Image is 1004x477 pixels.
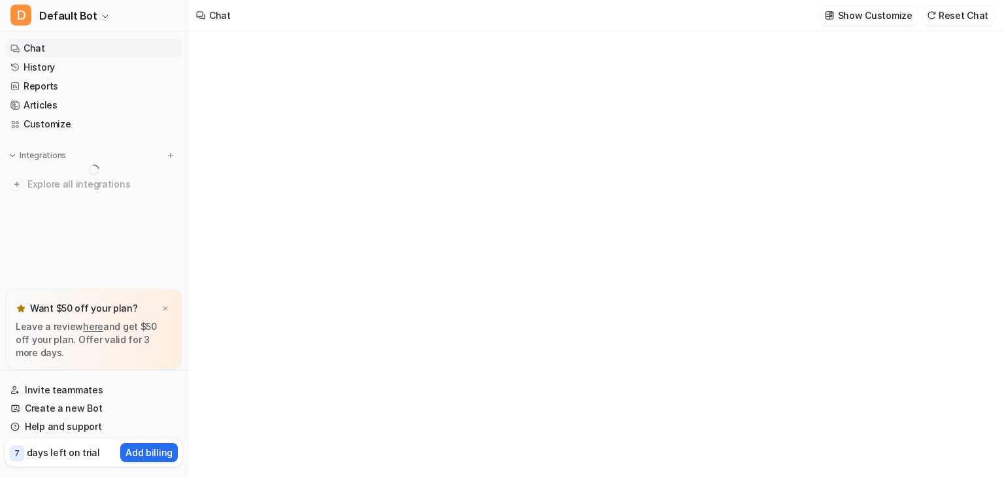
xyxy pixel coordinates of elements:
a: Customize [5,115,182,133]
a: here [83,321,103,332]
a: Create a new Bot [5,399,182,418]
span: D [10,5,31,25]
img: reset [927,10,936,20]
button: Show Customize [821,6,918,25]
p: Leave a review and get $50 off your plan. Offer valid for 3 more days. [16,320,172,359]
button: Integrations [5,149,70,162]
a: Chat [5,39,182,58]
a: Invite teammates [5,381,182,399]
a: Help and support [5,418,182,436]
p: Show Customize [838,8,912,22]
a: History [5,58,182,76]
a: Articles [5,96,182,114]
a: Reports [5,77,182,95]
img: x [161,304,169,313]
div: Chat [209,8,231,22]
button: Add billing [120,443,178,462]
p: 7 [14,448,20,459]
img: star [16,303,26,314]
p: Add billing [125,446,173,459]
p: Want $50 off your plan? [30,302,138,315]
span: Explore all integrations [27,174,177,195]
img: expand menu [8,151,17,160]
p: days left on trial [27,446,100,459]
span: Default Bot [39,7,97,25]
button: Reset Chat [923,6,994,25]
img: customize [825,10,834,20]
img: menu_add.svg [166,151,175,160]
img: explore all integrations [10,178,24,191]
p: Integrations [20,150,66,161]
a: Explore all integrations [5,175,182,193]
